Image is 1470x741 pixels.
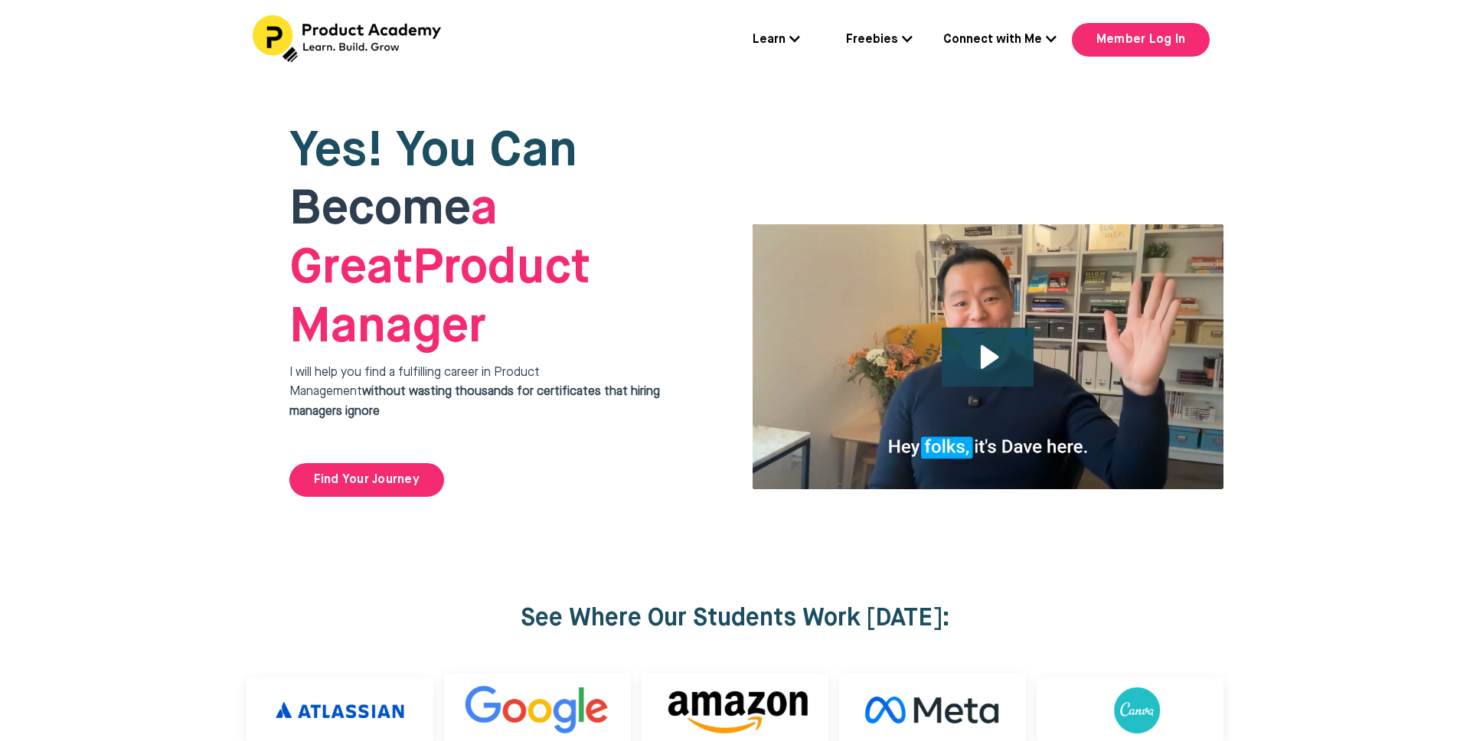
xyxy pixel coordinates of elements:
[289,185,471,234] span: Become
[846,31,913,51] a: Freebies
[753,31,800,51] a: Learn
[1072,23,1210,57] a: Member Log In
[253,15,444,63] img: Header Logo
[289,127,577,176] span: Yes! You Can
[943,31,1057,51] a: Connect with Me
[289,463,444,497] a: Find Your Journey
[289,185,590,352] span: Product Manager
[521,606,950,631] strong: See Where Our Students Work [DATE]:
[289,386,660,418] strong: without wasting thousands for certificates that hiring managers ignore
[289,185,498,293] strong: a Great
[942,328,1034,387] button: Play Video: file-uploads/sites/127338/video/4ffeae-3e1-a2cd-5ad6-eac528a42_Why_I_built_product_ac...
[289,367,660,418] span: I will help you find a fulfilling career in Product Management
